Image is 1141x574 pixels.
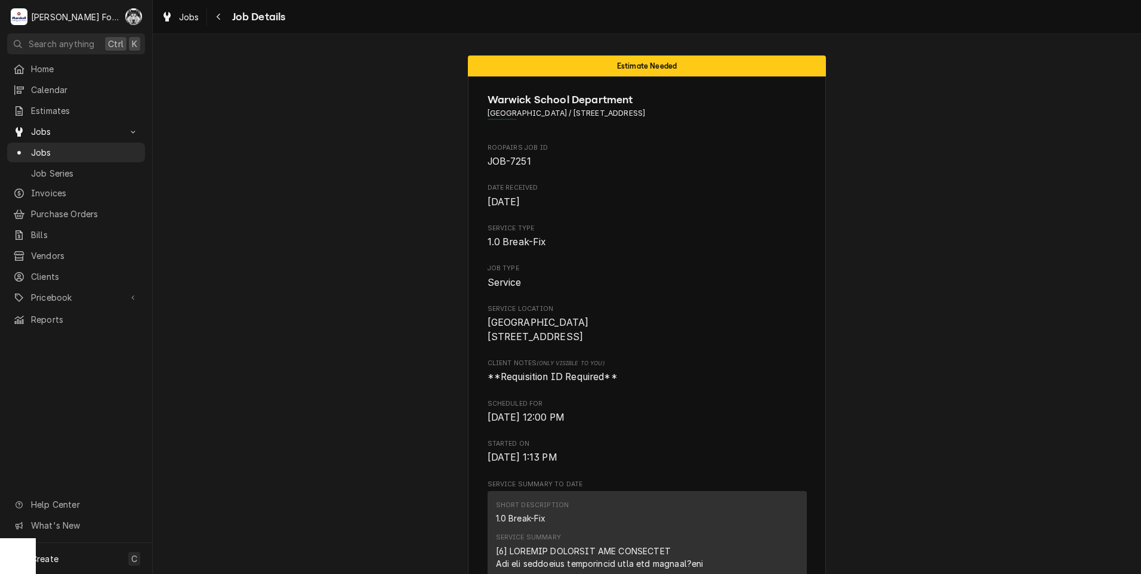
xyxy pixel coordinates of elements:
[7,495,145,514] a: Go to Help Center
[31,208,139,220] span: Purchase Orders
[488,224,807,233] span: Service Type
[7,267,145,286] a: Clients
[488,316,807,344] span: Service Location
[156,7,204,27] a: Jobs
[488,359,807,368] span: Client Notes
[31,187,139,199] span: Invoices
[31,229,139,241] span: Bills
[488,452,557,463] span: [DATE] 1:13 PM
[496,533,561,542] div: Service Summary
[468,55,826,76] div: Status
[7,59,145,79] a: Home
[7,80,145,100] a: Calendar
[7,143,145,162] a: Jobs
[536,360,604,366] span: (Only Visible to You)
[488,143,807,153] span: Roopairs Job ID
[488,195,807,209] span: Date Received
[7,225,145,245] a: Bills
[488,277,522,288] span: Service
[7,288,145,307] a: Go to Pricebook
[31,104,139,117] span: Estimates
[125,8,142,25] div: C(
[31,63,139,75] span: Home
[488,92,807,128] div: Client Information
[488,370,807,384] span: [object Object]
[31,554,58,564] span: Create
[125,8,142,25] div: Chris Murphy (103)'s Avatar
[179,11,199,23] span: Jobs
[488,439,807,465] div: Started On
[31,519,138,532] span: What's New
[7,246,145,266] a: Vendors
[488,450,807,465] span: Started On
[7,163,145,183] a: Job Series
[488,196,520,208] span: [DATE]
[496,501,569,510] div: Short Description
[488,183,807,193] span: Date Received
[131,553,137,565] span: C
[31,270,139,283] span: Clients
[31,125,121,138] span: Jobs
[488,156,531,167] span: JOB-7251
[31,11,119,23] div: [PERSON_NAME] Food Equipment Service
[488,317,589,342] span: [GEOGRAPHIC_DATA] [STREET_ADDRESS]
[488,304,807,314] span: Service Location
[31,146,139,159] span: Jobs
[31,249,139,262] span: Vendors
[488,371,618,382] span: **Requisition ID Required**
[488,155,807,169] span: Roopairs Job ID
[29,38,94,50] span: Search anything
[488,264,807,273] span: Job Type
[488,108,807,119] span: Address
[7,183,145,203] a: Invoices
[488,359,807,384] div: [object Object]
[31,84,139,96] span: Calendar
[31,167,139,180] span: Job Series
[108,38,124,50] span: Ctrl
[11,8,27,25] div: Marshall Food Equipment Service's Avatar
[488,236,547,248] span: 1.0 Break-Fix
[488,264,807,289] div: Job Type
[488,235,807,249] span: Service Type
[7,33,145,54] button: Search anythingCtrlK
[488,276,807,290] span: Job Type
[488,92,807,108] span: Name
[31,291,121,304] span: Pricebook
[31,498,138,511] span: Help Center
[7,516,145,535] a: Go to What's New
[488,143,807,169] div: Roopairs Job ID
[31,313,139,326] span: Reports
[617,62,677,70] span: Estimate Needed
[7,204,145,224] a: Purchase Orders
[7,310,145,329] a: Reports
[488,399,807,425] div: Scheduled For
[229,9,286,25] span: Job Details
[488,439,807,449] span: Started On
[7,122,145,141] a: Go to Jobs
[496,512,546,524] div: 1.0 Break-Fix
[488,411,807,425] span: Scheduled For
[488,412,565,423] span: [DATE] 12:00 PM
[488,399,807,409] span: Scheduled For
[488,304,807,344] div: Service Location
[488,183,807,209] div: Date Received
[11,8,27,25] div: M
[488,480,807,489] span: Service Summary To Date
[209,7,229,26] button: Navigate back
[132,38,137,50] span: K
[488,224,807,249] div: Service Type
[7,101,145,121] a: Estimates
